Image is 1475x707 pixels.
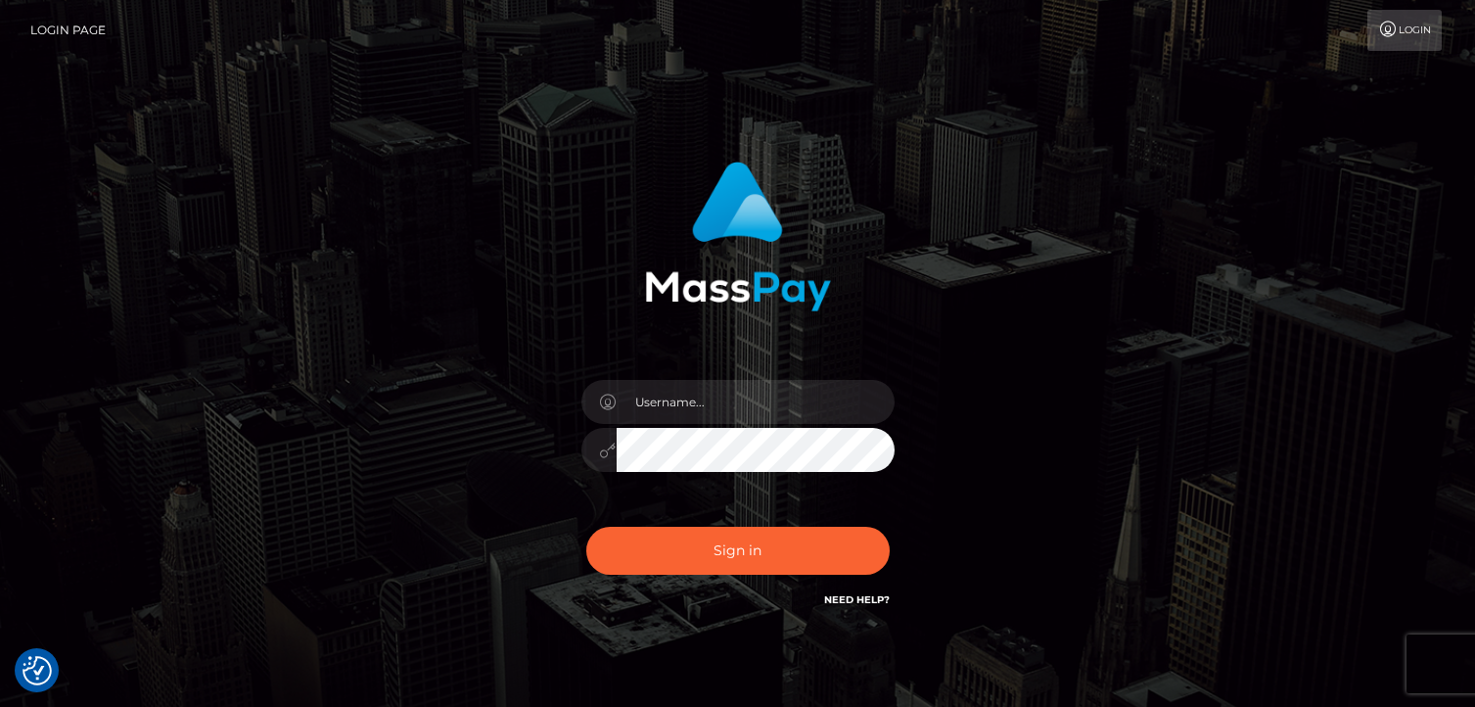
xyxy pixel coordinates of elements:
a: Login [1367,10,1442,51]
a: Login Page [30,10,106,51]
img: MassPay Login [645,162,831,311]
img: Revisit consent button [23,656,52,685]
input: Username... [617,380,895,424]
button: Sign in [586,527,890,575]
a: Need Help? [824,593,890,606]
button: Consent Preferences [23,656,52,685]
